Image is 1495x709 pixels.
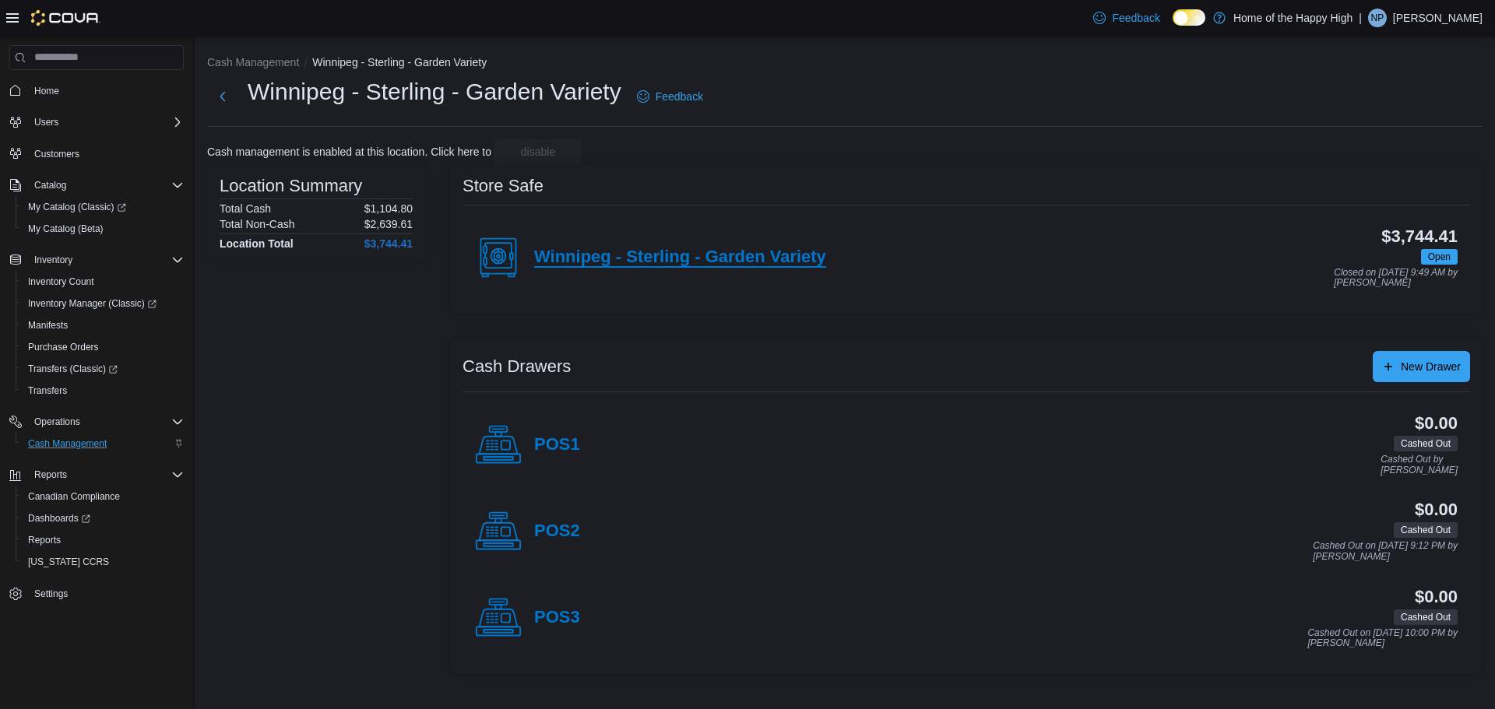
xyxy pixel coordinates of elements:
[1428,250,1451,264] span: Open
[34,254,72,266] span: Inventory
[207,56,299,68] button: Cash Management
[16,293,190,314] a: Inventory Manager (Classic)
[3,249,190,271] button: Inventory
[1415,588,1458,606] h3: $0.00
[534,521,580,542] h4: POS2
[28,341,99,353] span: Purchase Orders
[1233,9,1353,27] p: Home of the Happy High
[220,218,295,230] h6: Total Non-Cash
[28,176,72,195] button: Catalog
[28,276,94,288] span: Inventory Count
[22,360,124,378] a: Transfers (Classic)
[22,381,184,400] span: Transfers
[1313,541,1458,562] p: Cashed Out on [DATE] 9:12 PM by [PERSON_NAME]
[364,202,413,215] p: $1,104.80
[16,507,190,529] a: Dashboards
[22,434,113,453] a: Cash Management
[1381,227,1458,246] h3: $3,744.41
[1334,268,1458,289] p: Closed on [DATE] 9:49 AM by [PERSON_NAME]
[207,146,491,158] p: Cash management is enabled at this location. Click here to
[1415,414,1458,433] h3: $0.00
[28,145,86,163] a: Customers
[1394,522,1458,538] span: Cashed Out
[364,218,413,230] p: $2,639.61
[1394,609,1458,625] span: Cashed Out
[1371,9,1384,27] span: NP
[22,219,110,238] a: My Catalog (Beta)
[22,316,184,335] span: Manifests
[28,251,79,269] button: Inventory
[3,582,190,605] button: Settings
[22,360,184,378] span: Transfers (Classic)
[207,54,1483,73] nav: An example of EuiBreadcrumbs
[1373,351,1470,382] button: New Drawer
[22,272,184,291] span: Inventory Count
[34,179,66,191] span: Catalog
[28,82,65,100] a: Home
[28,201,126,213] span: My Catalog (Classic)
[9,73,184,646] nav: Complex example
[1401,610,1451,624] span: Cashed Out
[28,465,184,484] span: Reports
[16,358,190,380] a: Transfers (Classic)
[1421,249,1458,265] span: Open
[1415,500,1458,519] h3: $0.00
[22,509,184,528] span: Dashboards
[22,553,115,571] a: [US_STATE] CCRS
[28,384,67,397] span: Transfers
[28,465,73,484] button: Reports
[28,144,184,163] span: Customers
[3,111,190,133] button: Users
[16,529,190,551] button: Reports
[534,608,580,628] h4: POS3
[28,490,120,503] span: Canadian Compliance
[1359,9,1362,27] p: |
[22,381,73,400] a: Transfers
[22,531,184,549] span: Reports
[22,294,184,313] span: Inventory Manager (Classic)
[16,314,190,336] button: Manifests
[248,76,621,107] h1: Winnipeg - Sterling - Garden Variety
[22,272,100,291] a: Inventory Count
[22,294,163,313] a: Inventory Manager (Classic)
[656,89,703,104] span: Feedback
[207,81,238,112] button: Next
[28,113,65,132] button: Users
[34,148,79,160] span: Customers
[28,319,68,332] span: Manifests
[28,297,157,310] span: Inventory Manager (Classic)
[22,434,184,453] span: Cash Management
[16,336,190,358] button: Purchase Orders
[494,139,582,164] button: disable
[1173,9,1205,26] input: Dark Mode
[3,174,190,196] button: Catalog
[534,247,826,268] h4: Winnipeg - Sterling - Garden Variety
[220,202,271,215] h6: Total Cash
[312,56,487,68] button: Winnipeg - Sterling - Garden Variety
[28,81,184,100] span: Home
[220,237,294,250] h4: Location Total
[3,464,190,486] button: Reports
[1393,9,1483,27] p: [PERSON_NAME]
[16,196,190,218] a: My Catalog (Classic)
[22,338,184,356] span: Purchase Orders
[31,10,100,26] img: Cova
[28,584,74,603] a: Settings
[28,363,118,375] span: Transfers (Classic)
[28,512,90,525] span: Dashboards
[16,271,190,293] button: Inventory Count
[22,198,184,216] span: My Catalog (Classic)
[16,433,190,455] button: Cash Management
[28,176,184,195] span: Catalog
[34,116,58,128] span: Users
[28,584,184,603] span: Settings
[521,144,555,160] span: disable
[22,338,105,356] a: Purchase Orders
[1401,523,1451,537] span: Cashed Out
[34,588,68,600] span: Settings
[22,509,97,528] a: Dashboards
[631,81,709,112] a: Feedback
[22,487,126,506] a: Canadian Compliance
[34,85,59,97] span: Home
